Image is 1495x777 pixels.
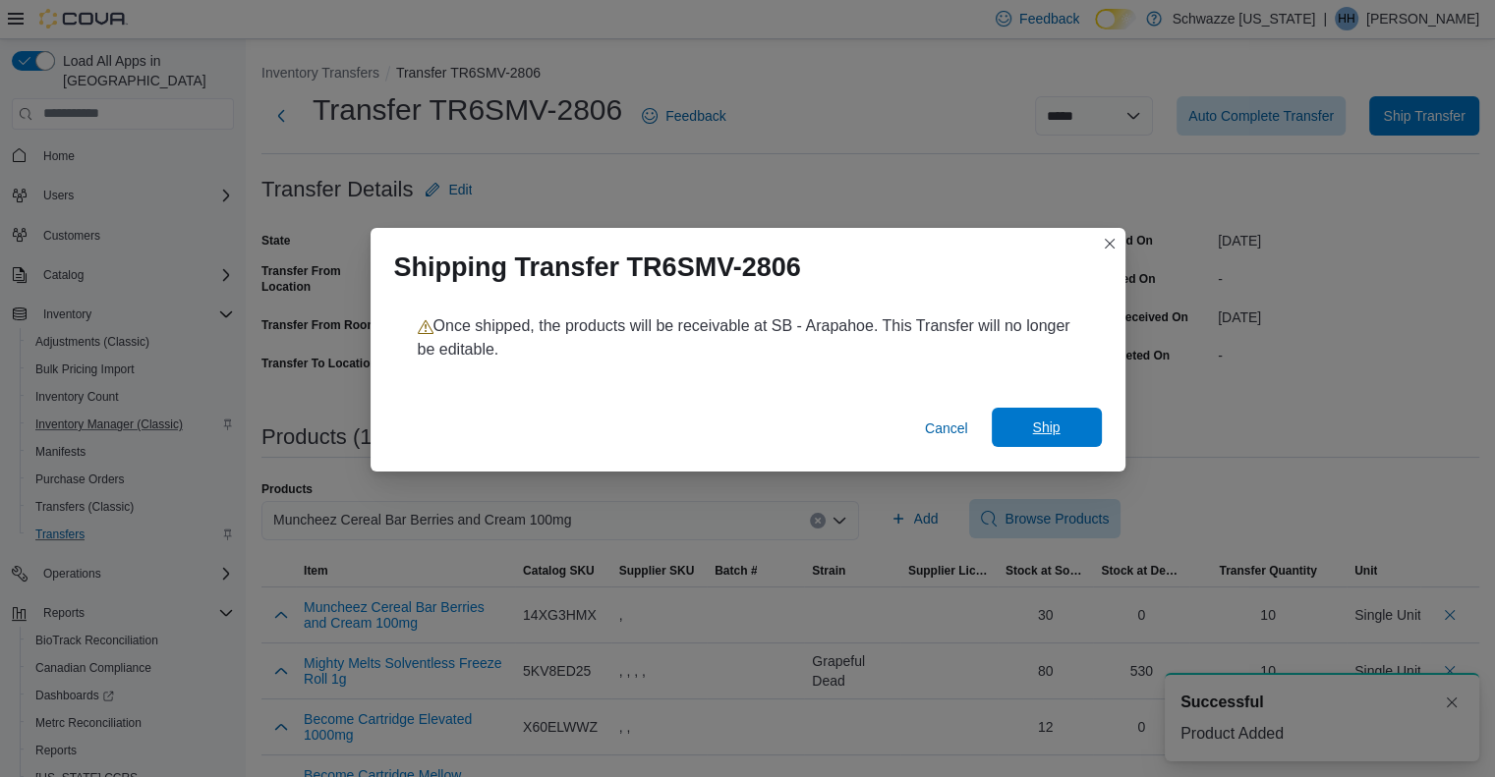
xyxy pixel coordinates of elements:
button: Cancel [917,409,976,448]
span: Ship [1032,417,1060,437]
h1: Shipping Transfer TR6SMV-2806 [394,251,801,283]
button: Ship [992,408,1102,447]
p: Once shipped, the products will be receivable at SB - Arapahoe. This Transfer will no longer be e... [418,314,1078,361]
button: Closes this modal window [1098,232,1121,255]
span: Cancel [925,418,968,438]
